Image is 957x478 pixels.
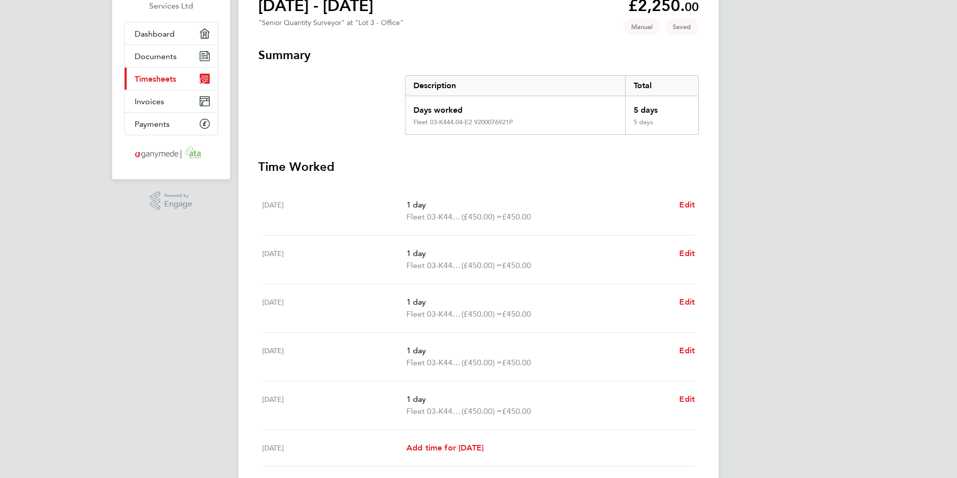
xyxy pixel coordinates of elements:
[679,393,695,405] a: Edit
[125,23,218,45] a: Dashboard
[406,405,461,417] span: Fleet 03-K444.04-E2 9200076921P
[135,119,170,129] span: Payments
[679,249,695,258] span: Edit
[461,261,502,270] span: (£450.00) =
[405,96,625,118] div: Days worked
[135,74,176,84] span: Timesheets
[502,358,531,367] span: £450.00
[125,45,218,67] a: Documents
[124,145,218,161] a: Go to home page
[679,199,695,211] a: Edit
[262,248,406,272] div: [DATE]
[625,118,698,134] div: 5 days
[625,76,698,96] div: Total
[502,406,531,416] span: £450.00
[406,393,671,405] p: 1 day
[132,145,211,161] img: ganymedesolutions-logo-retina.png
[679,346,695,355] span: Edit
[125,113,218,135] a: Payments
[164,191,192,200] span: Powered by
[150,191,193,210] a: Powered byEngage
[623,19,661,35] span: This timesheet was manually created.
[406,260,461,272] span: Fleet 03-K444.04-E2 9200076921P
[135,29,175,39] span: Dashboard
[679,345,695,357] a: Edit
[461,358,502,367] span: (£450.00) =
[406,296,671,308] p: 1 day
[406,345,671,357] p: 1 day
[262,345,406,369] div: [DATE]
[258,47,699,63] h3: Summary
[461,309,502,319] span: (£450.00) =
[679,296,695,308] a: Edit
[405,76,625,96] div: Description
[262,296,406,320] div: [DATE]
[502,212,531,221] span: £450.00
[406,443,484,452] span: Add time for [DATE]
[406,211,461,223] span: Fleet 03-K444.04-E2 9200076921P
[406,442,484,454] a: Add time for [DATE]
[125,68,218,90] a: Timesheets
[413,118,513,126] div: Fleet 03-K444.04-E2 9200076921P
[405,75,699,135] div: Summary
[502,261,531,270] span: £450.00
[679,200,695,209] span: Edit
[258,159,699,175] h3: Time Worked
[406,248,671,260] p: 1 day
[461,406,502,416] span: (£450.00) =
[125,90,218,112] a: Invoices
[258,19,403,27] div: "Senior Quantity Surveyor" at "Lot 3 - Office"
[665,19,699,35] span: This timesheet is Saved.
[679,248,695,260] a: Edit
[406,357,461,369] span: Fleet 03-K444.04-E2 9200076921P
[461,212,502,221] span: (£450.00) =
[406,308,461,320] span: Fleet 03-K444.04-E2 9200076921P
[135,97,164,106] span: Invoices
[406,199,671,211] p: 1 day
[502,309,531,319] span: £450.00
[135,52,177,61] span: Documents
[262,199,406,223] div: [DATE]
[625,96,698,118] div: 5 days
[262,393,406,417] div: [DATE]
[164,200,192,208] span: Engage
[679,394,695,404] span: Edit
[262,442,406,454] div: [DATE]
[679,297,695,307] span: Edit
